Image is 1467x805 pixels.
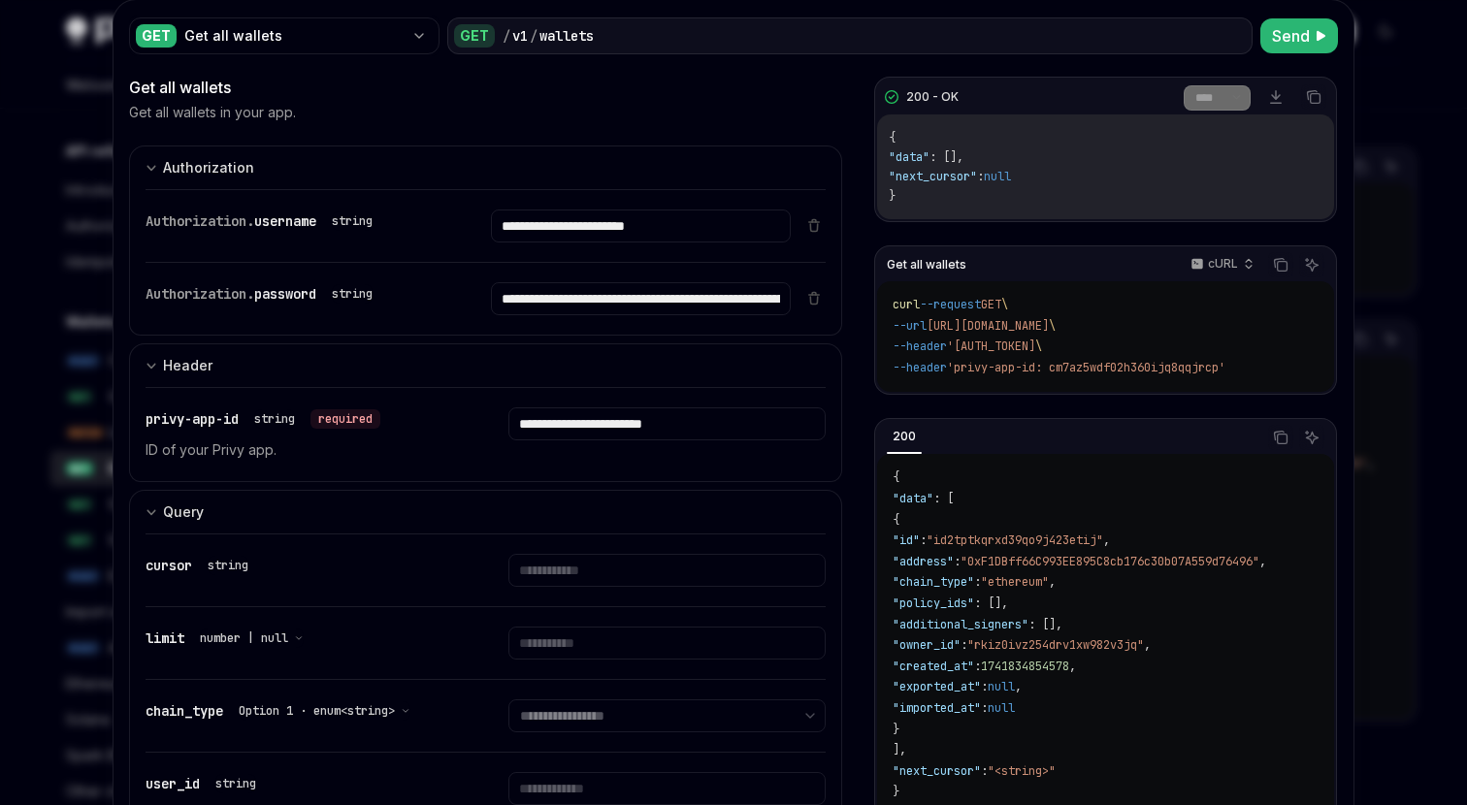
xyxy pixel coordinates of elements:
[129,343,842,387] button: Expand input section
[984,169,1011,184] span: null
[988,763,1056,779] span: "<string>"
[961,554,1259,569] span: "0xF1DBff66C993EE895C8cb176c30b07A559d76496"
[129,490,842,533] button: Expand input section
[947,338,1035,354] span: '[AUTH_TOKEN]
[491,282,790,315] input: Enter password
[163,156,254,179] div: Authorization
[129,145,842,189] button: Expand input section
[887,425,922,448] div: 200
[893,318,927,334] span: --url
[988,700,1015,716] span: null
[893,574,974,590] span: "chain_type"
[893,596,974,611] span: "policy_ids"
[129,16,440,56] button: GETGet all wallets
[1069,659,1076,674] span: ,
[146,699,418,723] div: chain_type
[877,114,1334,219] div: Response content
[889,169,977,184] span: "next_cursor"
[893,659,974,674] span: "created_at"
[239,703,395,719] span: Option 1 · enum<string>
[977,169,984,184] span: :
[1035,338,1042,354] span: \
[254,212,316,230] span: username
[967,637,1144,653] span: "rkiz0ivz254drv1xw982v3jq"
[981,700,988,716] span: :
[530,26,538,46] div: /
[200,628,304,648] button: number | null
[887,257,966,273] span: Get all wallets
[893,617,1028,632] span: "additional_signers"
[1299,252,1324,277] button: Ask AI
[491,209,790,242] input: Enter username
[893,338,947,354] span: --header
[988,679,1015,694] span: null
[893,554,954,569] span: "address"
[454,24,495,48] div: GET
[146,557,192,574] span: cursor
[508,407,825,440] input: Enter privy-app-id
[1103,532,1110,548] span: ,
[974,659,981,674] span: :
[929,149,963,165] span: : [],
[893,742,906,757] span: ],
[1184,85,1251,111] select: Select response section
[889,149,929,165] span: "data"
[1180,248,1262,281] button: cURL
[981,574,1049,590] span: "ethereum"
[146,410,239,428] span: privy-app-id
[146,772,264,795] div: user_id
[1144,637,1151,653] span: ,
[933,491,954,506] span: : [
[802,217,826,233] button: Delete item
[163,354,212,377] div: Header
[1001,297,1008,312] span: \
[1268,425,1293,450] button: Copy the contents from the code block
[310,409,380,429] div: required
[981,659,1069,674] span: 1741834854578
[802,290,826,306] button: Delete item
[146,554,256,577] div: cursor
[893,784,899,799] span: }
[508,772,825,805] input: Enter user_id
[1028,617,1062,632] span: : [],
[1268,252,1293,277] button: Copy the contents from the code block
[146,702,223,720] span: chain_type
[920,297,981,312] span: --request
[129,76,842,99] div: Get all wallets
[893,360,947,375] span: --header
[893,722,899,737] span: }
[974,574,981,590] span: :
[146,629,184,647] span: limit
[512,26,528,46] div: v1
[146,209,380,233] div: Authorization.username
[893,637,961,653] span: "owner_id"
[146,627,311,650] div: limit
[889,130,896,145] span: {
[239,701,410,721] button: Option 1 · enum<string>
[889,188,896,204] span: }
[893,512,899,528] span: {
[508,627,825,660] input: Enter limit
[927,532,1103,548] span: "id2tptkqrxd39qo9j423etij"
[146,407,380,431] div: privy-app-id
[146,775,200,792] span: user_id
[893,297,920,312] span: curl
[163,500,204,524] div: Query
[927,318,1049,334] span: [URL][DOMAIN_NAME]
[981,679,988,694] span: :
[893,700,981,716] span: "imported_at"
[981,297,1001,312] span: GET
[947,360,1225,375] span: 'privy-app-id: cm7az5wdf02h360ijq8qqjrcp'
[1262,83,1289,111] a: Download response file
[1015,679,1022,694] span: ,
[920,532,927,548] span: :
[184,26,404,46] div: Get all wallets
[893,532,920,548] span: "id"
[1299,425,1324,450] button: Ask AI
[136,24,177,48] div: GET
[1260,18,1338,53] button: Send
[1259,554,1266,569] span: ,
[129,103,296,122] p: Get all wallets in your app.
[508,554,825,587] input: Enter cursor
[1049,318,1056,334] span: \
